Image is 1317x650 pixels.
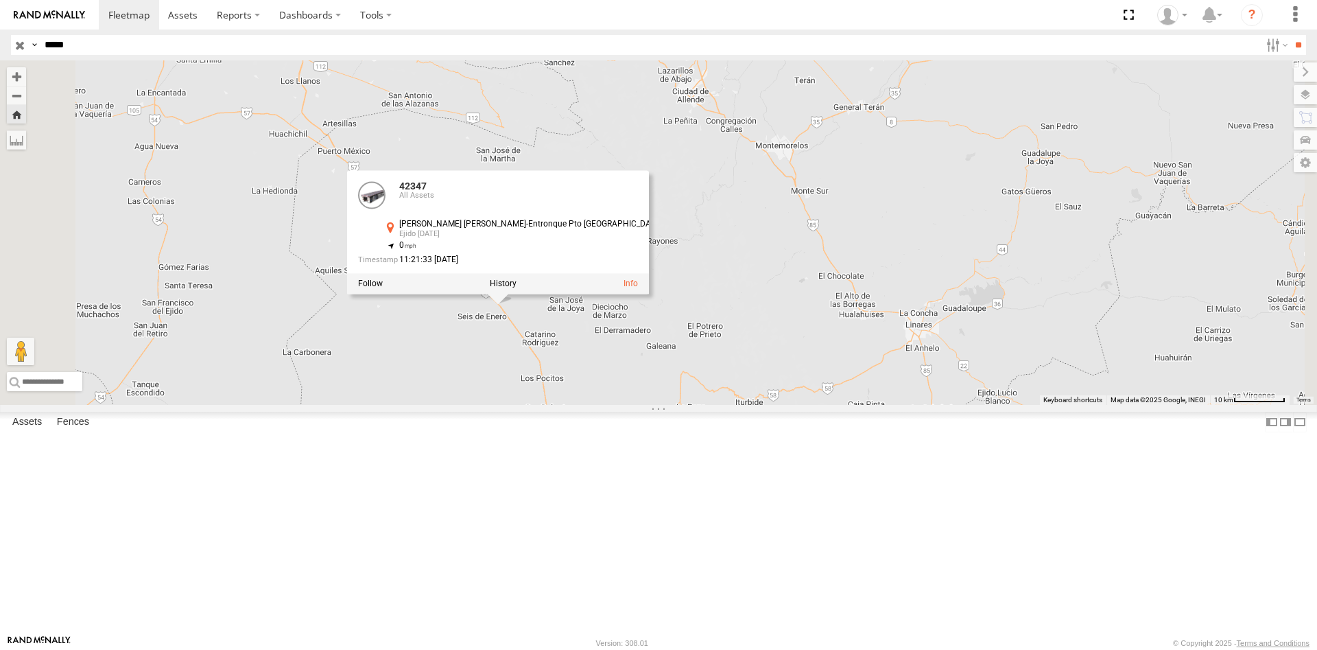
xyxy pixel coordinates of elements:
div: Juan Lopez [1152,5,1192,25]
span: 0 [399,241,416,251]
a: View Asset Details [624,279,638,288]
button: Zoom Home [7,105,26,124]
i: ? [1241,4,1263,26]
span: Map data ©2025 Google, INEGI [1111,396,1206,404]
div: [PERSON_NAME] [PERSON_NAME]-Entronque Pto [GEOGRAPHIC_DATA] [399,220,663,229]
a: Visit our Website [8,636,71,650]
button: Zoom out [7,86,26,105]
div: Ejido [DATE] [399,231,663,239]
button: Keyboard shortcuts [1043,395,1102,405]
div: Version: 308.01 [596,639,648,647]
div: © Copyright 2025 - [1173,639,1309,647]
a: Terms (opens in new tab) [1296,397,1311,403]
label: Search Filter Options [1261,35,1290,55]
label: Hide Summary Table [1293,412,1307,432]
label: View Asset History [490,279,517,288]
label: Dock Summary Table to the Left [1265,412,1279,432]
span: 10 km [1214,396,1233,404]
label: Realtime tracking of Asset [358,279,383,288]
button: Map Scale: 10 km per 72 pixels [1210,395,1290,405]
label: Assets [5,413,49,432]
div: All Assets [399,192,663,200]
label: Dock Summary Table to the Right [1279,412,1292,432]
a: Terms and Conditions [1237,639,1309,647]
label: Measure [7,130,26,150]
button: Zoom in [7,67,26,86]
img: rand-logo.svg [14,10,85,20]
div: Date/time of location update [358,256,663,265]
label: Fences [50,413,96,432]
a: View Asset Details [358,182,385,209]
label: Map Settings [1294,153,1317,172]
label: Search Query [29,35,40,55]
a: 42347 [399,181,427,192]
button: Drag Pegman onto the map to open Street View [7,338,34,365]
